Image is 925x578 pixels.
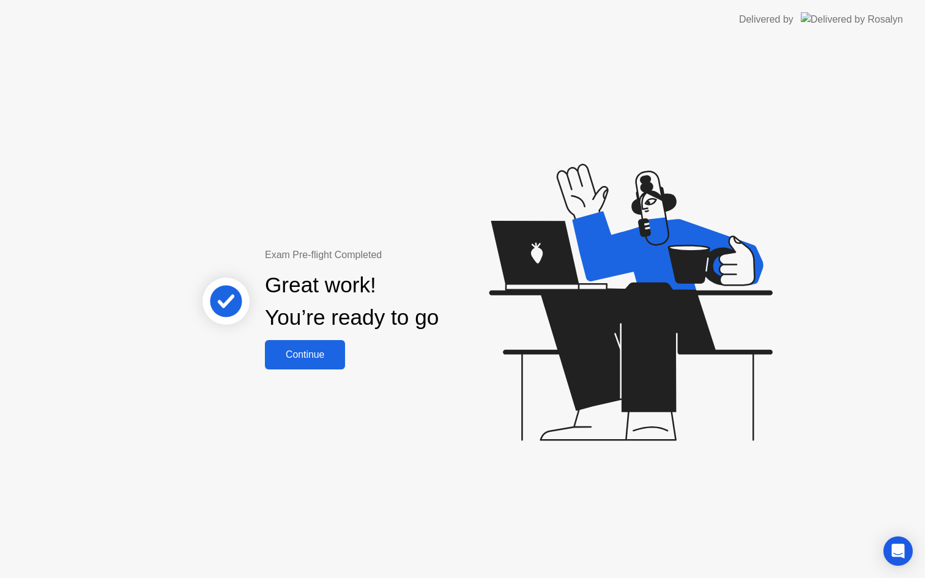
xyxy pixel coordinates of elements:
[265,269,439,334] div: Great work! You’re ready to go
[739,12,793,27] div: Delivered by
[265,340,345,369] button: Continue
[883,536,913,566] div: Open Intercom Messenger
[269,349,341,360] div: Continue
[265,248,518,262] div: Exam Pre-flight Completed
[801,12,903,26] img: Delivered by Rosalyn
